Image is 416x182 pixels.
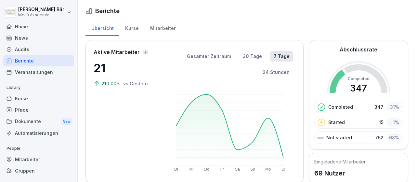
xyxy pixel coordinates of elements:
[119,19,144,36] a: Kurse
[18,13,64,17] p: Menü Akademie
[94,48,140,56] p: Aktive Mitarbeiter
[314,158,366,165] h5: Eingeladene Mitarbeiter
[3,93,74,104] a: Kurse
[3,154,74,165] a: Mitarbeiter
[3,32,74,44] a: News
[340,46,377,53] h2: Abschlussrate
[174,167,178,172] text: Di
[326,134,352,141] p: Not started
[94,59,159,77] p: 21
[387,133,401,142] div: 68 %
[18,7,64,12] p: [PERSON_NAME] Bär
[3,44,74,55] a: Audits
[235,167,240,172] text: Sa
[3,116,74,128] div: Dokumente
[144,19,181,36] a: Mitarbeiter
[3,55,74,66] a: Berichte
[259,67,293,77] button: 24 Stunden
[251,167,255,172] text: So
[3,66,74,78] a: Veranstaltungen
[184,51,234,62] button: Gesamter Zeitraum
[95,7,120,15] h1: Berichte
[387,118,401,127] div: 1 %
[85,19,119,36] a: Übersicht
[3,116,74,128] a: DokumenteNew
[3,82,74,93] p: Library
[240,51,265,62] button: 30 Tage
[270,51,293,62] button: 7 Tage
[3,127,74,139] a: Automatisierungen
[101,80,122,87] p: 210.00%
[374,104,383,110] p: 347
[266,167,271,172] text: Mo
[379,119,383,126] p: 15
[314,168,366,178] p: 69 Nutzer
[3,143,74,154] p: People
[375,134,383,141] p: 752
[123,80,148,87] p: vs Gestern
[3,21,74,32] a: Home
[204,167,210,172] text: Do
[3,165,74,176] a: Gruppen
[220,167,224,172] text: Fr
[328,119,345,126] p: Started
[189,167,194,172] text: Mi
[328,104,353,110] p: Completed
[3,104,74,116] a: Pfade
[387,102,401,112] div: 31 %
[282,167,285,172] text: Di
[61,118,72,125] div: New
